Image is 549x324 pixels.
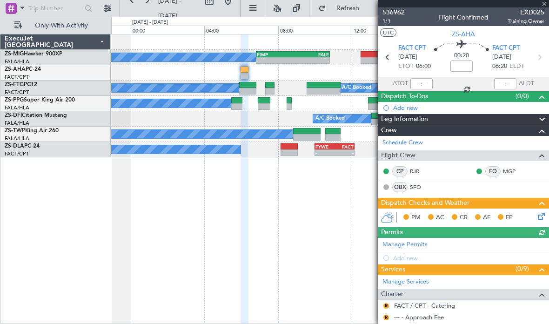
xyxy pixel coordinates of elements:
div: - [335,150,354,155]
a: MGP [503,167,524,175]
div: 00:00 [131,26,204,34]
a: FALA/HLA [5,135,29,142]
input: Trip Number [28,1,82,15]
span: Only With Activity [24,22,98,29]
span: Services [381,264,405,275]
span: AF [483,213,490,223]
button: Only With Activity [10,18,101,33]
span: 00:20 [454,51,469,61]
a: RJR [410,167,431,175]
a: FALA/HLA [5,58,29,65]
div: 08:00 [278,26,352,34]
span: [DATE] [398,53,417,62]
div: CP [392,166,408,176]
button: R [383,303,389,309]
span: Dispatch To-Dos [381,91,428,102]
span: ZS-AHA [5,67,26,72]
div: 12:00 [352,26,425,34]
span: FACT CPT [398,44,426,53]
a: Schedule Crew [382,138,423,148]
a: ZS-AHAPC-24 [5,67,41,72]
div: [DATE] - [DATE] [132,19,168,27]
span: 1/1 [382,17,405,25]
span: 536962 [382,7,405,17]
span: Flight Crew [381,150,415,161]
div: FO [485,166,501,176]
span: ZS-MIG [5,51,24,57]
span: ZS-AHA [452,29,475,39]
a: FACT/CPT [5,89,29,96]
a: ZS-TWPKing Air 260 [5,128,59,134]
button: Refresh [314,1,370,16]
span: ALDT [519,79,534,88]
span: FP [506,213,513,223]
span: ZS-PPG [5,97,24,103]
a: FALA/HLA [5,120,29,127]
div: FIMP [257,52,293,57]
a: FACT / CPT - Catering [394,302,455,310]
div: A/C Booked [342,81,371,95]
div: - [293,58,329,63]
span: ATOT [393,79,408,88]
span: Leg Information [381,114,428,125]
a: FALA/HLA [5,104,29,111]
button: UTC [380,28,396,37]
span: Crew [381,125,397,136]
button: R [383,315,389,320]
div: 04:00 [204,26,278,34]
span: ELDT [509,62,524,71]
span: ZS-DLA [5,143,24,149]
a: FACT/CPT [5,74,29,81]
span: [DATE] [492,53,511,62]
span: EXD025 [508,7,544,17]
span: ETOT [398,62,414,71]
a: --- - Approach Fee [394,313,444,321]
span: FACT CPT [492,44,520,53]
a: FACT/CPT [5,150,29,157]
span: 06:20 [492,62,507,71]
span: Dispatch Checks and Weather [381,198,469,209]
span: PM [411,213,421,223]
div: Add new [393,104,544,112]
div: A/C Booked [315,112,345,126]
span: 06:00 [416,62,431,71]
a: ZS-PPGSuper King Air 200 [5,97,75,103]
div: - [257,58,293,63]
a: Manage Services [382,277,429,287]
span: ZS-DFI [5,113,22,118]
span: (0/9) [516,264,529,274]
span: Refresh [328,5,367,12]
span: (0/0) [516,91,529,101]
div: - [315,150,335,155]
div: FALE [293,52,329,57]
a: ZS-MIGHawker 900XP [5,51,62,57]
span: Charter [381,289,403,300]
span: ZS-FTG [5,82,24,88]
a: ZS-DLAPC-24 [5,143,40,149]
a: ZS-DFICitation Mustang [5,113,67,118]
a: SFO [410,183,431,191]
div: OBX [392,182,408,192]
span: Training Owner [508,17,544,25]
div: Flight Confirmed [438,13,489,22]
a: ZS-FTGPC12 [5,82,37,88]
span: CR [460,213,468,223]
span: AC [436,213,444,223]
div: FYWE [315,144,335,149]
div: FACT [335,144,354,149]
span: ZS-TWP [5,128,25,134]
